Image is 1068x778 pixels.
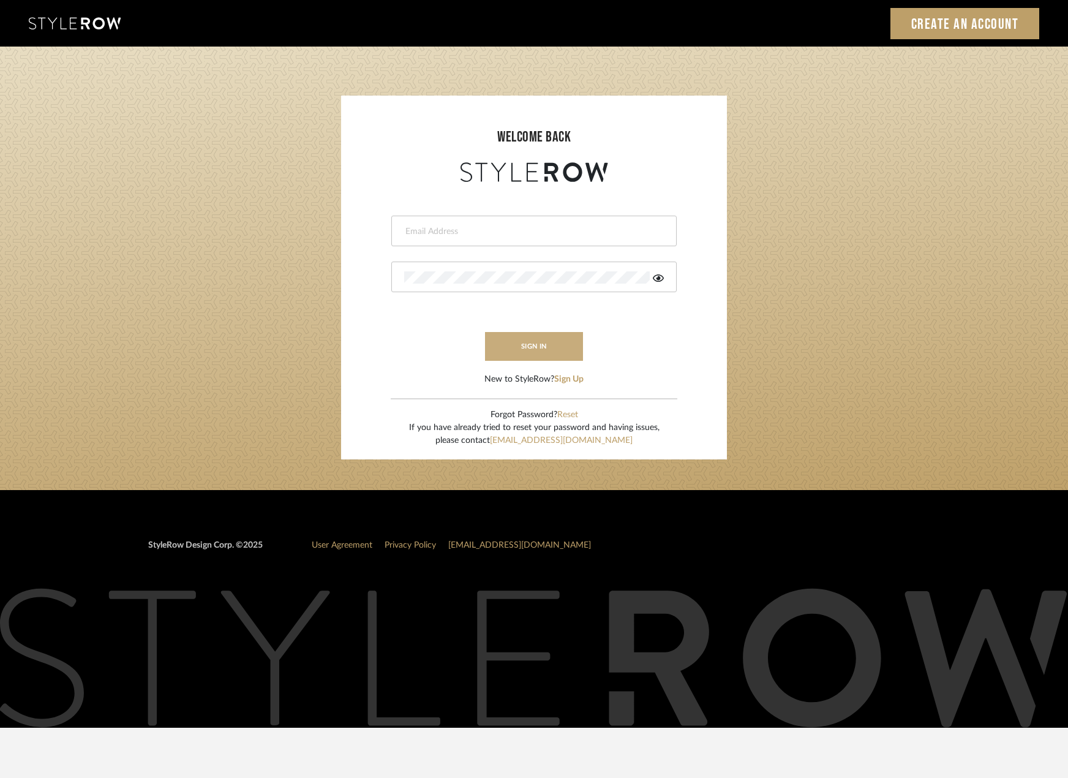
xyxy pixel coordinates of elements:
div: If you have already tried to reset your password and having issues, please contact [409,421,660,447]
a: Privacy Policy [385,541,436,550]
a: User Agreement [312,541,372,550]
div: Forgot Password? [409,409,660,421]
button: sign in [485,332,583,361]
div: welcome back [353,126,715,148]
button: Reset [557,409,578,421]
a: [EMAIL_ADDRESS][DOMAIN_NAME] [448,541,591,550]
input: Email Address [404,225,661,238]
a: Create an Account [890,8,1040,39]
a: [EMAIL_ADDRESS][DOMAIN_NAME] [490,436,633,445]
button: Sign Up [554,373,584,386]
div: New to StyleRow? [484,373,584,386]
div: StyleRow Design Corp. ©2025 [148,539,263,562]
